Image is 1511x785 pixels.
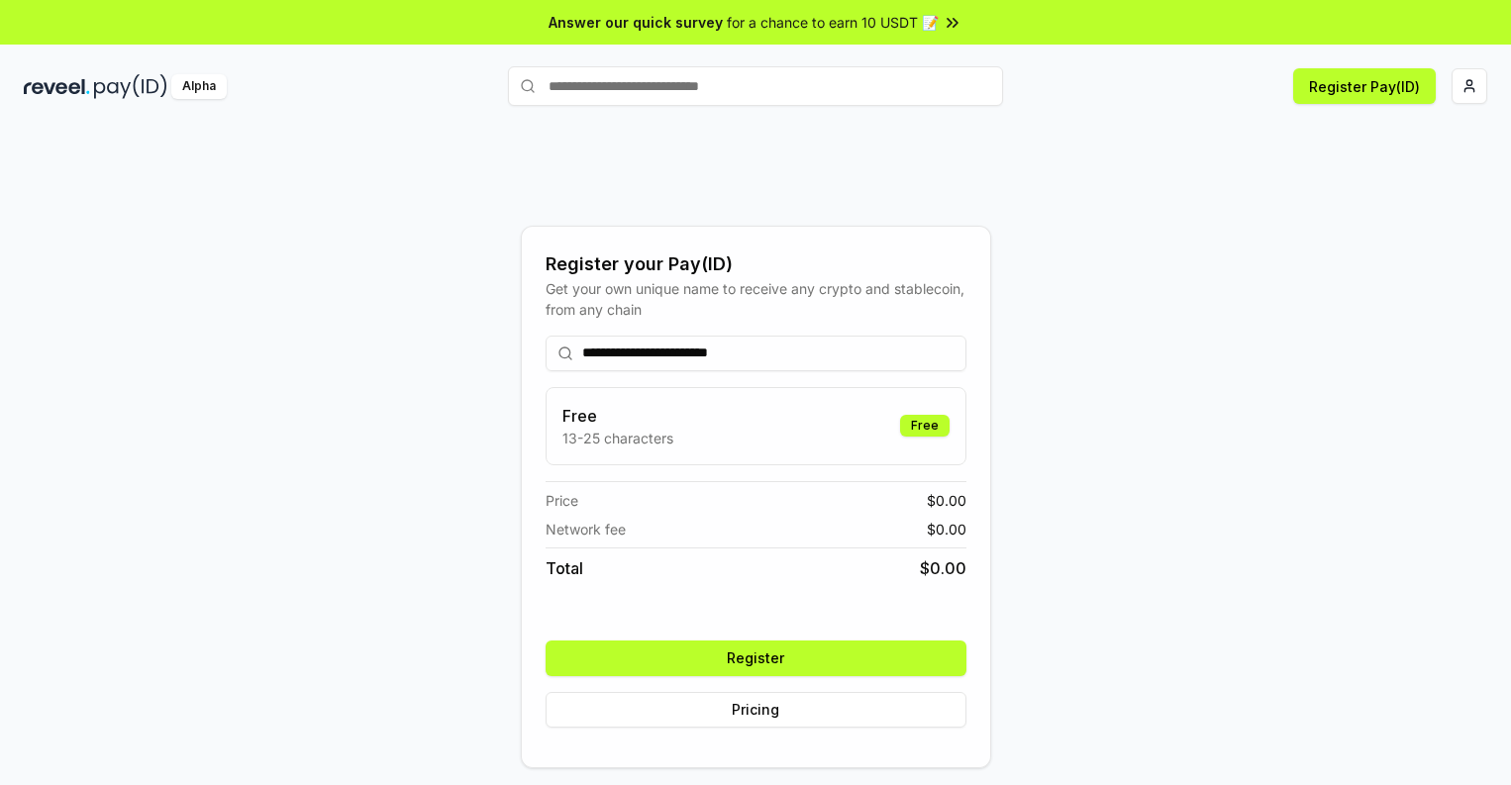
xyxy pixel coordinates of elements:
[727,12,939,33] span: for a chance to earn 10 USDT 📝
[546,250,966,278] div: Register your Pay(ID)
[546,692,966,728] button: Pricing
[562,428,673,448] p: 13-25 characters
[546,278,966,320] div: Get your own unique name to receive any crypto and stablecoin, from any chain
[562,404,673,428] h3: Free
[920,556,966,580] span: $ 0.00
[549,12,723,33] span: Answer our quick survey
[546,556,583,580] span: Total
[546,640,966,676] button: Register
[927,519,966,540] span: $ 0.00
[171,74,227,99] div: Alpha
[1293,68,1436,104] button: Register Pay(ID)
[927,490,966,511] span: $ 0.00
[546,490,578,511] span: Price
[94,74,167,99] img: pay_id
[900,415,950,437] div: Free
[24,74,90,99] img: reveel_dark
[546,519,626,540] span: Network fee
